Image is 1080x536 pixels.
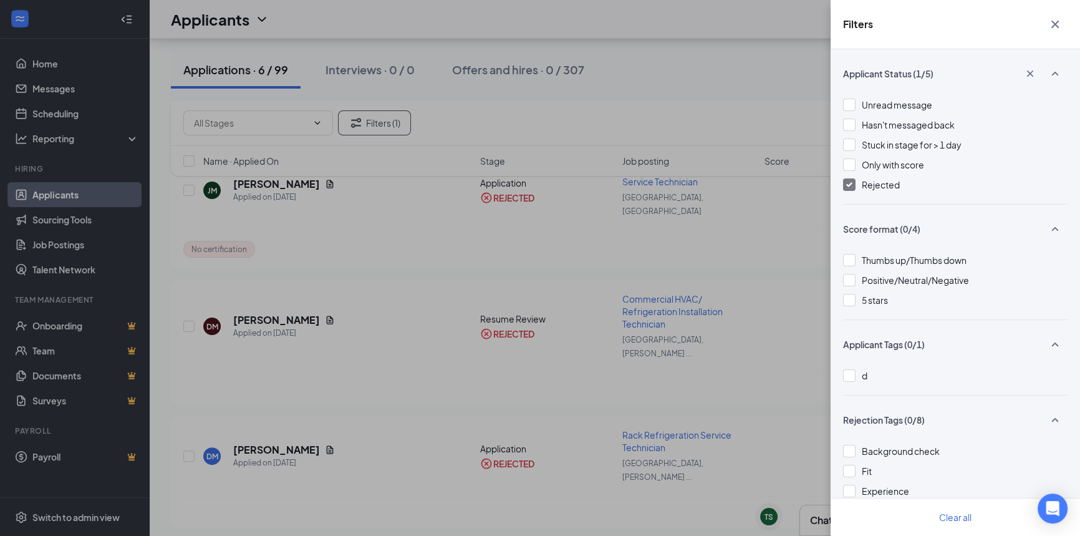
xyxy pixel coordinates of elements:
[843,223,920,235] span: Score format (0/4)
[843,414,925,426] span: Rejection Tags (0/8)
[1048,412,1063,427] svg: SmallChevronUp
[862,295,888,306] span: 5 stars
[1043,217,1068,241] button: SmallChevronUp
[862,255,967,266] span: Thumbs up/Thumbs down
[1048,337,1063,352] svg: SmallChevronUp
[846,182,852,187] img: checkbox
[1043,408,1068,432] button: SmallChevronUp
[862,119,955,130] span: Hasn't messaged back
[862,446,940,457] span: Background check
[862,99,932,110] span: Unread message
[862,179,900,190] span: Rejected
[843,17,873,31] h5: Filters
[1018,63,1043,84] button: Cross
[1043,12,1068,36] button: Cross
[862,159,924,170] span: Only with score
[1038,494,1068,524] div: Open Intercom Messenger
[862,139,962,150] span: Stuck in stage for > 1 day
[1048,222,1063,236] svg: SmallChevronUp
[862,465,872,477] span: Fit
[1048,17,1063,32] svg: Cross
[1043,333,1068,356] button: SmallChevronUp
[1048,66,1063,81] svg: SmallChevronUp
[862,370,867,381] span: d
[843,67,933,80] span: Applicant Status (1/5)
[862,485,909,497] span: Experience
[924,505,986,530] button: Clear all
[843,338,925,351] span: Applicant Tags (0/1)
[1024,67,1036,80] svg: Cross
[1043,62,1068,85] button: SmallChevronUp
[862,275,969,286] span: Positive/Neutral/Negative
